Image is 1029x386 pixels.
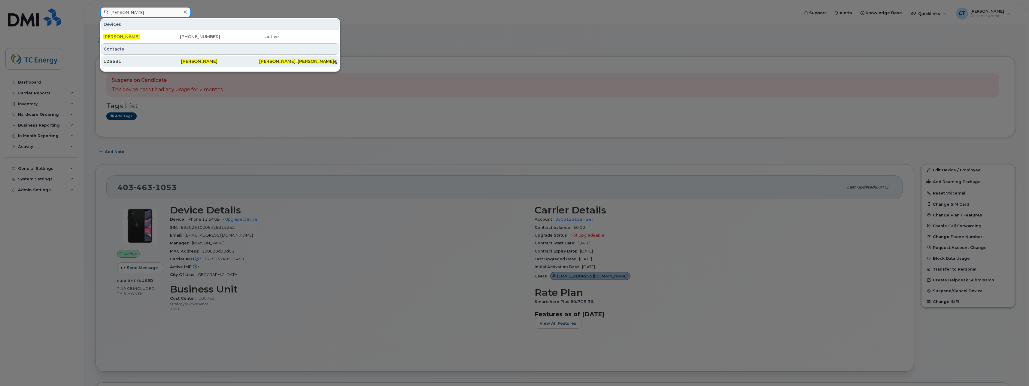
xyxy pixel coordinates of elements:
span: [PERSON_NAME] [298,59,334,64]
div: Contacts [101,43,339,55]
span: [PERSON_NAME] [259,59,296,64]
a: [PERSON_NAME][PHONE_NUMBER]active- [101,31,339,42]
div: - [279,34,337,40]
span: [PERSON_NAME] [103,34,140,39]
a: 125531[PERSON_NAME][PERSON_NAME]_[PERSON_NAME]@[DOMAIN_NAME] [101,56,339,67]
div: _ @[DOMAIN_NAME] [259,58,337,64]
div: [PHONE_NUMBER] [162,34,220,40]
div: 125531 [103,58,181,64]
div: active [220,34,279,40]
div: Devices [101,19,339,30]
span: [PERSON_NAME] [181,59,217,64]
iframe: Messenger Launcher [1003,360,1024,381]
